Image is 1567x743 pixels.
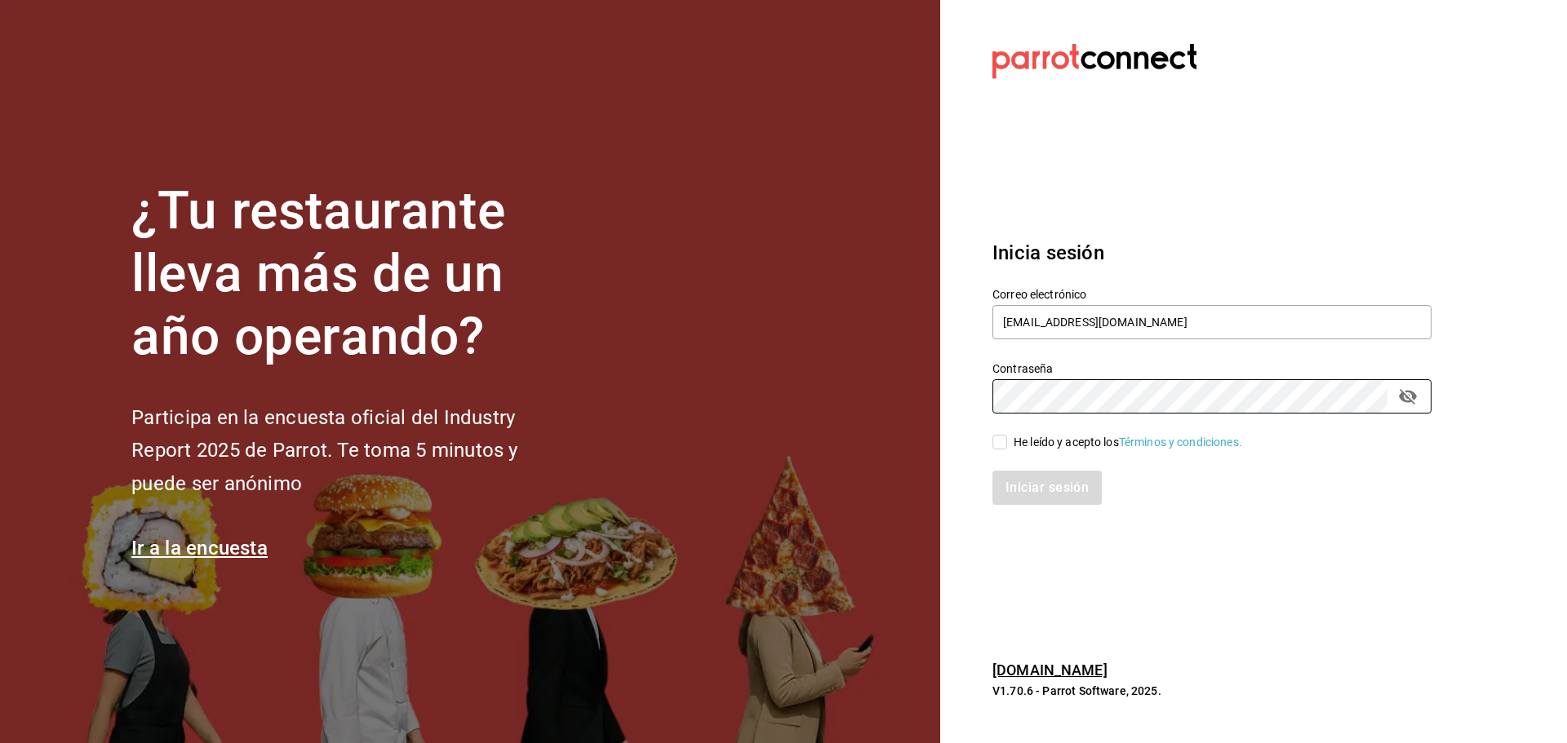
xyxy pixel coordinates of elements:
[131,180,572,368] h1: ¿Tu restaurante lleva más de un año operando?
[992,363,1432,374] label: Contraseña
[992,238,1432,268] h3: Inicia sesión
[131,537,268,559] a: Ir a la encuesta
[1014,434,1242,451] div: He leído y acepto los
[1394,383,1422,410] button: passwordField
[131,401,572,501] h2: Participa en la encuesta oficial del Industry Report 2025 de Parrot. Te toma 5 minutos y puede se...
[992,661,1108,679] a: [DOMAIN_NAME]
[992,683,1432,699] p: V1.70.6 - Parrot Software, 2025.
[992,305,1432,339] input: Ingresa tu correo electrónico
[1119,436,1242,449] a: Términos y condiciones.
[992,289,1432,300] label: Correo electrónico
